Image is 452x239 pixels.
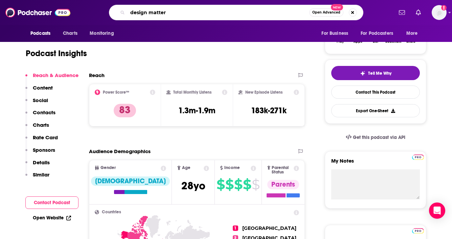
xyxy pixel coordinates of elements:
[233,225,238,231] span: 1
[100,166,116,170] span: Gender
[234,179,242,190] span: $
[412,228,424,234] img: Podchaser Pro
[406,29,418,38] span: More
[90,29,114,38] span: Monitoring
[432,5,447,20] img: User Profile
[224,166,240,170] span: Income
[182,166,190,170] span: Age
[312,11,340,14] span: Open Advanced
[5,6,70,19] img: Podchaser - Follow, Share and Rate Podcasts
[26,48,87,58] h1: Podcast Insights
[33,85,53,91] p: Content
[59,27,82,40] a: Charts
[243,179,251,190] span: $
[25,97,48,110] button: Social
[89,72,105,78] h2: Reach
[368,71,391,76] span: Tell Me Why
[33,122,49,128] p: Charts
[114,104,136,117] p: 83
[33,171,49,178] p: Similar
[331,158,420,169] label: My Notes
[252,179,259,190] span: $
[356,27,403,40] button: open menu
[91,176,170,186] div: [DEMOGRAPHIC_DATA]
[89,148,151,154] h2: Audience Demographics
[85,27,122,40] button: open menu
[242,225,296,231] span: [GEOGRAPHIC_DATA]
[412,154,424,160] img: Podchaser Pro
[309,8,343,17] button: Open AdvancedNew
[33,109,55,116] p: Contacts
[340,129,411,146] a: Get this podcast via API
[331,4,343,10] span: New
[331,66,420,80] button: tell me why sparkleTell Me Why
[33,97,48,103] p: Social
[102,210,121,214] span: Countries
[30,29,50,38] span: Podcasts
[321,29,348,38] span: For Business
[33,134,58,141] p: Rate Card
[33,215,71,221] a: Open Website
[317,27,357,40] button: open menu
[272,166,292,174] span: Parental Status
[429,202,445,219] div: Open Intercom Messenger
[103,90,129,95] h2: Power Score™
[26,27,59,40] button: open menu
[25,85,53,97] button: Content
[128,7,309,18] input: Search podcasts, credits, & more...
[33,159,50,166] p: Details
[267,180,299,189] div: Parents
[331,104,420,117] button: Export One-Sheet
[178,105,216,116] h3: 1.3m-1.9m
[25,147,55,159] button: Sponsors
[353,135,405,140] span: Get this podcast via API
[25,171,49,184] button: Similar
[412,153,424,160] a: Pro website
[245,90,282,95] h2: New Episode Listens
[25,196,78,209] button: Contact Podcast
[25,72,78,85] button: Reach & Audience
[441,5,447,10] svg: Add a profile image
[25,134,58,147] button: Rate Card
[109,5,363,20] div: Search podcasts, credits, & more...
[412,227,424,234] a: Pro website
[225,179,233,190] span: $
[33,72,78,78] p: Reach & Audience
[432,5,447,20] button: Show profile menu
[181,179,205,192] span: 28 yo
[331,86,420,99] a: Contact This Podcast
[33,147,55,153] p: Sponsors
[402,27,426,40] button: open menu
[25,109,55,122] button: Contacts
[217,179,225,190] span: $
[25,159,50,172] button: Details
[173,90,211,95] h2: Total Monthly Listens
[361,29,393,38] span: For Podcasters
[63,29,77,38] span: Charts
[360,71,365,76] img: tell me why sparkle
[396,7,408,18] a: Show notifications dropdown
[251,105,287,116] h3: 183k-271k
[25,122,49,134] button: Charts
[432,5,447,20] span: Logged in as mijal
[413,7,424,18] a: Show notifications dropdown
